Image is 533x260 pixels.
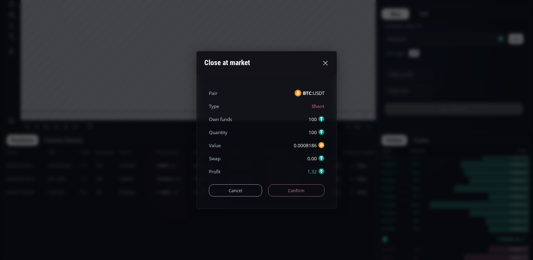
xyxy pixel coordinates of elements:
div: D [52,3,55,8]
div: Compare [82,3,99,8]
div: H [96,15,99,19]
div: Close at market [204,55,250,71]
div: Own funds [209,116,232,123]
div: 1y [31,244,35,249]
div: 1m [50,244,55,249]
b: Short [312,103,324,109]
b: BTC [303,90,312,96]
div: 119294.27 [76,15,95,19]
div: 118972.59 [123,15,141,19]
div: 122335.16 [99,15,118,19]
div: 5y [22,244,26,249]
div: Toggle Auto Scale [358,241,371,253]
div: Market open [62,14,67,19]
button: Cancel [209,184,262,196]
div: 1d [69,244,74,249]
div: BTC [20,14,29,19]
div: 0.00 [307,155,324,162]
div: 5d [60,244,65,249]
div: Swap [209,155,220,162]
div: Type [209,103,219,110]
div: Bitcoin [39,14,57,19]
div: Hide Drawings Toolbar [14,227,17,235]
div: 0.0008186 [294,142,324,149]
div: 100 [309,129,324,136]
button: 13:37:32 (UTC) [301,241,334,253]
span: 13:37:32 (UTC) [303,244,332,249]
div: Pair [209,90,217,97]
div: Value [209,142,221,149]
div: +654.42 (+0.55%) [167,15,198,19]
div: 1D [29,14,39,19]
div: Toggle Percentage [340,241,348,253]
div: O [72,15,76,19]
div: Profit [209,168,220,175]
button: Confirm [268,184,324,196]
div:  [5,81,10,87]
div: 18.681K [35,22,50,26]
div: auto [361,244,369,249]
div: Indicators [113,3,132,8]
div: Volume [20,22,33,26]
div: L [120,15,123,19]
div: Toggle Log Scale [348,241,358,253]
div: C [143,15,146,19]
div: 3m [40,244,45,249]
div: Go to [81,241,91,253]
div: 1.32 [307,168,324,175]
span: :USDT [303,90,324,97]
div: log [351,244,356,249]
div: Quantity [209,129,227,136]
div: 119948.43 [146,15,165,19]
div: 100 [309,116,324,123]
